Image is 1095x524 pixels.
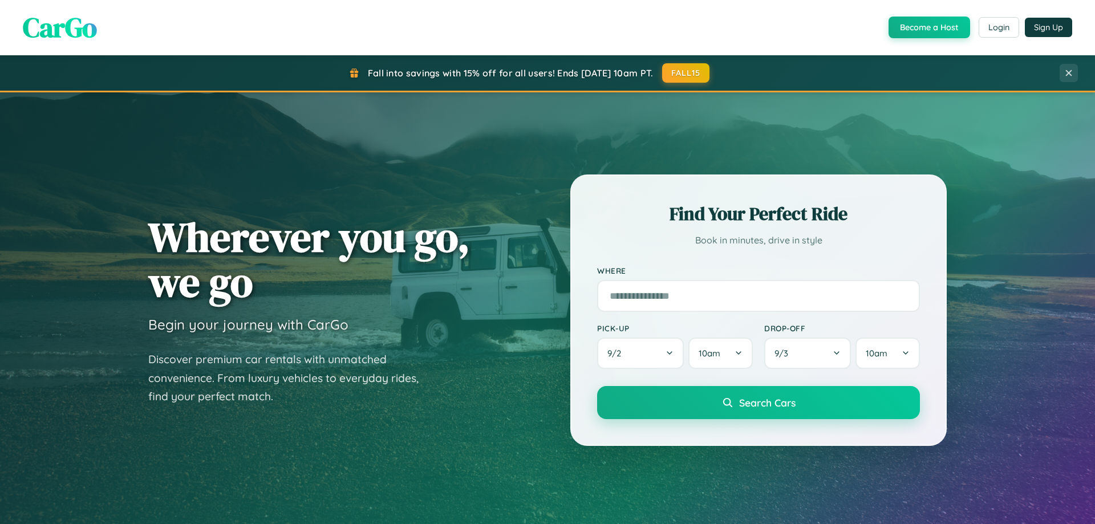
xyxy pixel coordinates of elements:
[979,17,1019,38] button: Login
[662,63,710,83] button: FALL15
[889,17,970,38] button: Become a Host
[866,348,887,359] span: 10am
[764,323,920,333] label: Drop-off
[23,9,97,46] span: CarGo
[1025,18,1072,37] button: Sign Up
[368,67,654,79] span: Fall into savings with 15% off for all users! Ends [DATE] 10am PT.
[597,323,753,333] label: Pick-up
[597,386,920,419] button: Search Cars
[764,338,851,369] button: 9/3
[855,338,920,369] button: 10am
[739,396,796,409] span: Search Cars
[607,348,627,359] span: 9 / 2
[688,338,753,369] button: 10am
[597,201,920,226] h2: Find Your Perfect Ride
[148,350,433,406] p: Discover premium car rentals with unmatched convenience. From luxury vehicles to everyday rides, ...
[597,266,920,275] label: Where
[597,232,920,249] p: Book in minutes, drive in style
[148,316,348,333] h3: Begin your journey with CarGo
[774,348,794,359] span: 9 / 3
[148,214,470,304] h1: Wherever you go, we go
[597,338,684,369] button: 9/2
[699,348,720,359] span: 10am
